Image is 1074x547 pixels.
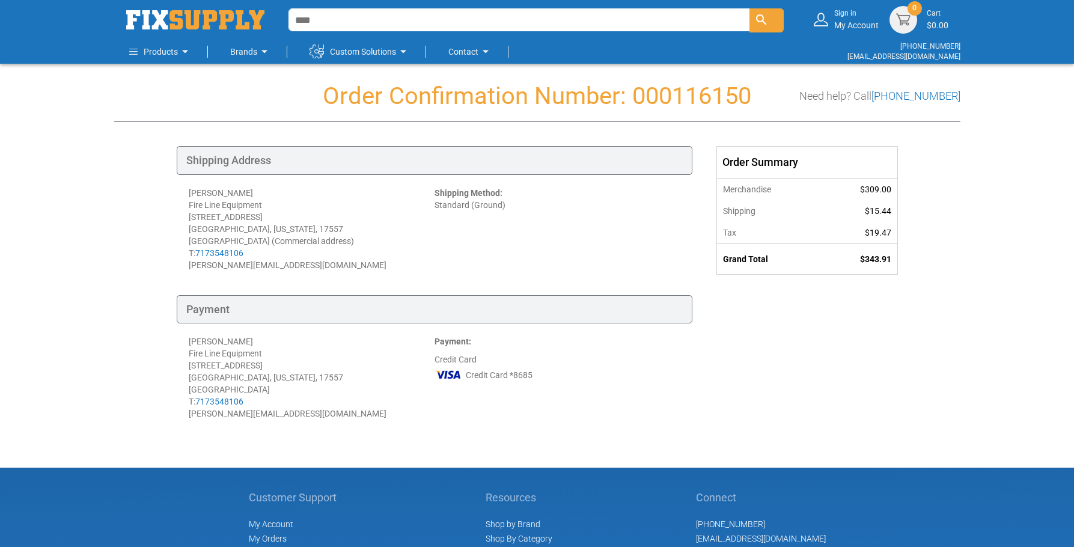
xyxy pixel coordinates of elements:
[126,10,264,29] a: store logo
[847,52,960,61] a: [EMAIL_ADDRESS][DOMAIN_NAME]
[435,187,680,271] div: Standard (Ground)
[717,222,822,244] th: Tax
[799,90,960,102] h3: Need help? Call
[834,8,879,19] small: Sign in
[865,228,891,237] span: $19.47
[871,90,960,102] a: [PHONE_NUMBER]
[696,519,765,529] a: [PHONE_NUMBER]
[435,337,471,346] strong: Payment:
[696,492,826,504] h5: Connect
[249,519,293,529] span: My Account
[865,206,891,216] span: $15.44
[860,185,891,194] span: $309.00
[466,369,532,381] span: Credit Card *8685
[249,534,287,543] span: My Orders
[230,40,272,64] a: Brands
[486,492,554,504] h5: Resources
[189,335,435,420] div: [PERSON_NAME] Fire Line Equipment [STREET_ADDRESS] [GEOGRAPHIC_DATA], [US_STATE], 17557 [GEOGRAPH...
[717,178,822,200] th: Merchandise
[177,295,692,324] div: Payment
[126,10,264,29] img: Fix Industrial Supply
[195,248,243,258] a: 7173548106
[834,8,879,31] div: My Account
[195,397,243,406] a: 7173548106
[486,534,552,543] a: Shop By Category
[189,187,435,271] div: [PERSON_NAME] Fire Line Equipment [STREET_ADDRESS] [GEOGRAPHIC_DATA], [US_STATE], 17557 [GEOGRAPH...
[129,40,192,64] a: Products
[900,42,960,50] a: [PHONE_NUMBER]
[927,20,948,30] span: $0.00
[486,519,540,529] a: Shop by Brand
[912,3,917,13] span: 0
[114,83,960,109] h1: Order Confirmation Number: 000116150
[927,8,948,19] small: Cart
[435,335,680,420] div: Credit Card
[860,254,891,264] span: $343.91
[177,146,692,175] div: Shipping Address
[723,254,768,264] strong: Grand Total
[696,534,826,543] a: [EMAIL_ADDRESS][DOMAIN_NAME]
[435,365,462,384] img: VI
[310,40,410,64] a: Custom Solutions
[249,492,343,504] h5: Customer Support
[717,200,822,222] th: Shipping
[435,188,502,198] strong: Shipping Method:
[717,147,897,178] div: Order Summary
[448,40,493,64] a: Contact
